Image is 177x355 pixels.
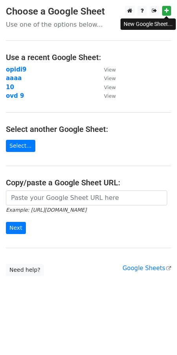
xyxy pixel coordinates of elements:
a: Select... [6,140,35,152]
h4: Copy/paste a Google Sheet URL: [6,178,171,187]
small: View [104,93,116,99]
small: View [104,84,116,90]
div: New Google Sheet... [120,18,176,30]
a: opidi9 [6,66,27,73]
h4: Select another Google Sheet: [6,124,171,134]
input: Paste your Google Sheet URL here [6,190,167,205]
input: Next [6,222,26,234]
a: 10 [6,84,14,91]
a: View [96,75,116,82]
a: View [96,84,116,91]
h4: Use a recent Google Sheet: [6,53,171,62]
small: View [104,75,116,81]
a: ovd 9 [6,92,24,99]
a: View [96,92,116,99]
small: Example: [URL][DOMAIN_NAME] [6,207,86,213]
h3: Choose a Google Sheet [6,6,171,17]
a: View [96,66,116,73]
p: Use one of the options below... [6,20,171,29]
a: Google Sheets [122,265,171,272]
a: aaaa [6,75,22,82]
small: View [104,67,116,73]
a: Need help? [6,264,44,276]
